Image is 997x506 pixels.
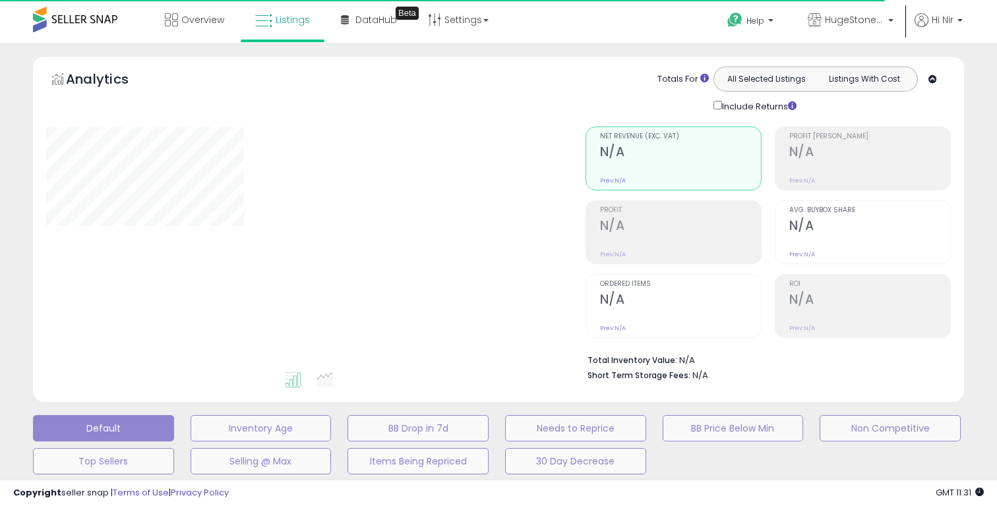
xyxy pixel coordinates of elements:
[588,351,941,367] li: N/A
[600,281,761,288] span: Ordered Items
[746,15,764,26] span: Help
[276,13,310,26] span: Listings
[789,144,950,162] h2: N/A
[815,70,913,88] button: Listings With Cost
[505,415,646,441] button: Needs to Reprice
[727,12,743,28] i: Get Help
[33,448,174,474] button: Top Sellers
[13,486,61,499] strong: Copyright
[588,354,677,366] b: Total Inventory Value:
[789,324,815,332] small: Prev: N/A
[600,207,761,214] span: Profit
[789,218,950,236] h2: N/A
[932,13,953,26] span: Hi Nir
[66,70,154,92] h5: Analytics
[191,415,332,441] button: Inventory Age
[717,2,787,43] a: Help
[820,415,961,441] button: Non Competitive
[600,177,626,184] small: Prev: N/A
[915,13,963,43] a: Hi Nir
[789,292,950,310] h2: N/A
[396,7,419,20] div: Tooltip anchor
[704,98,812,113] div: Include Returns
[692,369,708,381] span: N/A
[789,177,815,184] small: Prev: N/A
[600,250,626,258] small: Prev: N/A
[657,73,709,86] div: Totals For
[600,292,761,310] h2: N/A
[717,70,816,88] button: All Selected Listings
[600,133,761,140] span: Net Revenue (Exc. VAT)
[789,133,950,140] span: Profit [PERSON_NAME]
[600,218,761,236] h2: N/A
[33,415,174,441] button: Default
[181,13,224,26] span: Overview
[789,207,950,214] span: Avg. Buybox Share
[600,144,761,162] h2: N/A
[505,448,646,474] button: 30 Day Decrease
[663,415,804,441] button: BB Price Below Min
[600,324,626,332] small: Prev: N/A
[347,448,489,474] button: Items Being Repriced
[191,448,332,474] button: Selling @ Max
[825,13,884,26] span: HugeStone Store
[355,13,397,26] span: DataHub
[347,415,489,441] button: BB Drop in 7d
[588,370,690,381] b: Short Term Storage Fees:
[789,250,815,258] small: Prev: N/A
[789,281,950,288] span: ROI
[13,487,229,499] div: seller snap | |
